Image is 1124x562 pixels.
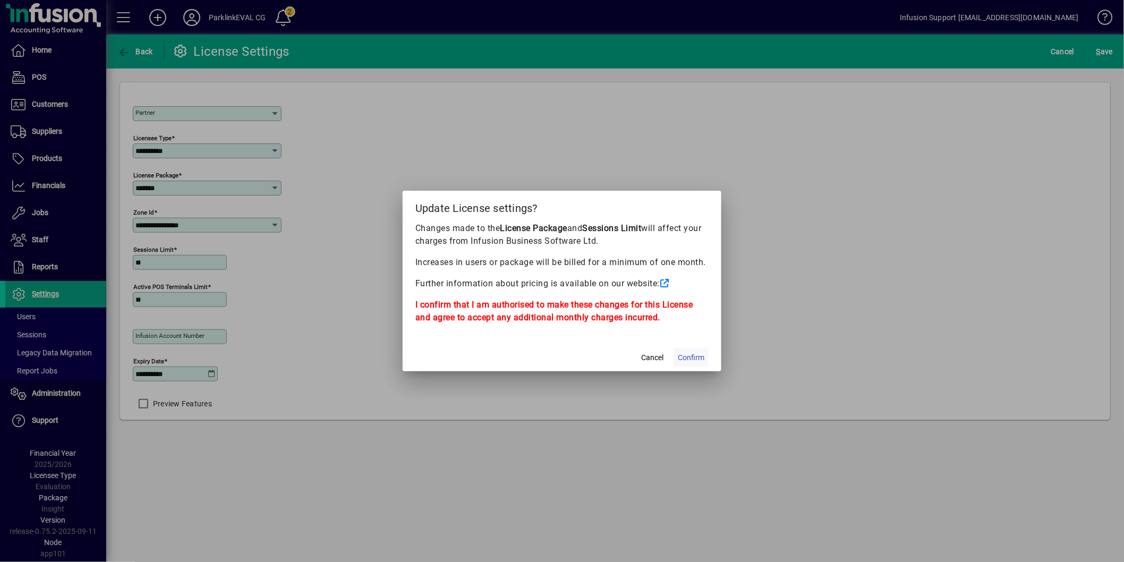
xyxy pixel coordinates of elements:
[678,352,704,363] span: Confirm
[415,222,709,248] p: Changes made to the and will affect your charges from Infusion Business Software Ltd.
[415,256,709,269] p: Increases in users or package will be billed for a minimum of one month.
[415,277,709,290] p: Further information about pricing is available on our website:
[674,348,709,367] button: Confirm
[500,223,568,233] b: License Package
[415,300,693,322] b: I confirm that I am authorised to make these changes for this License and agree to accept any add...
[641,352,663,363] span: Cancel
[635,348,669,367] button: Cancel
[583,223,642,233] b: Sessions Limit
[403,191,721,222] h2: Update License settings?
